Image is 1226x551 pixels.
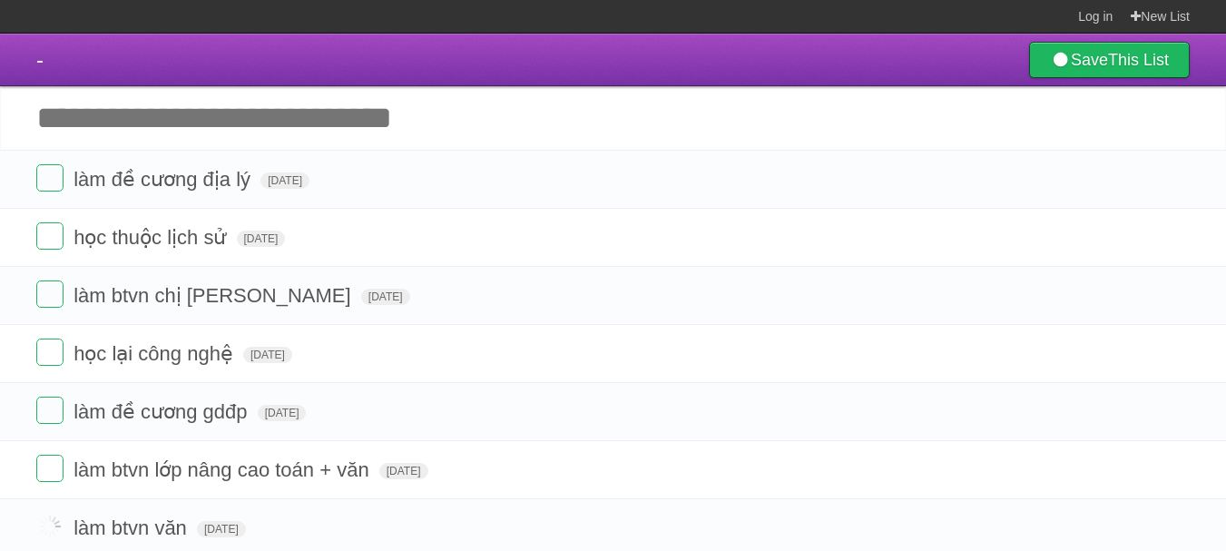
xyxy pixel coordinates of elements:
label: Done [36,164,64,192]
span: - [36,47,44,72]
span: làm btvn chị [PERSON_NAME] [74,284,356,307]
label: Done [36,513,64,540]
label: Done [36,280,64,308]
span: học lại công nghệ [74,342,238,365]
span: [DATE] [197,521,246,537]
span: [DATE] [260,172,309,189]
span: [DATE] [258,405,307,421]
span: [DATE] [379,463,428,479]
label: Done [36,222,64,250]
span: [DATE] [243,347,292,363]
b: This List [1108,51,1169,69]
span: làm đề cương gdđp [74,400,251,423]
span: làm btvn lớp nâng cao toán + văn [74,458,374,481]
span: [DATE] [361,289,410,305]
span: làm btvn văn [74,517,191,539]
span: học thuộc lịch sử [74,226,230,249]
label: Done [36,397,64,424]
label: Done [36,339,64,366]
label: Done [36,455,64,482]
a: SaveThis List [1029,42,1190,78]
span: [DATE] [237,231,286,247]
span: làm đề cương địa lý [74,168,255,191]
